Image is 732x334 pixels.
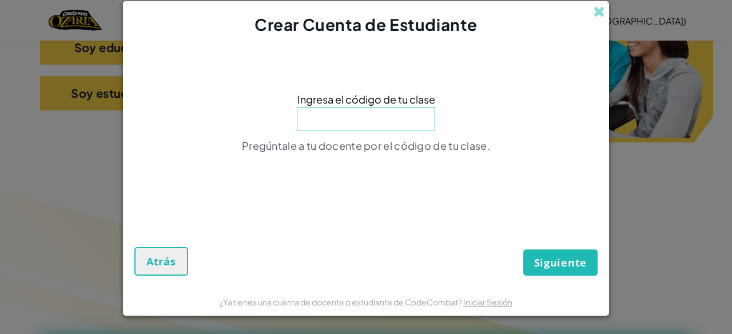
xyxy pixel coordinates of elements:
span: Pregúntale a tu docente por el código de tu clase. [242,139,490,152]
a: Iniciar Sesión [463,297,512,307]
span: Ingresa el código de tu clase [297,91,435,108]
span: Atrás [146,255,176,268]
span: ¿Ya tienes una cuenta de docente o estudiante de CodeCombat? [220,297,463,307]
span: Siguiente [534,256,587,269]
button: Atrás [134,247,188,276]
button: Siguiente [523,249,598,276]
span: Crear Cuenta de Estudiante [254,14,478,34]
